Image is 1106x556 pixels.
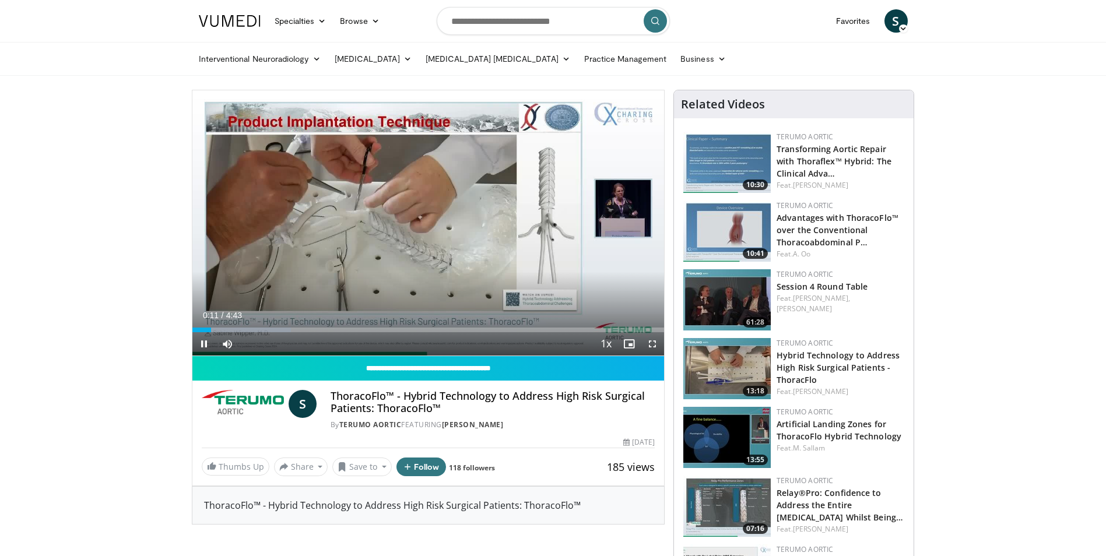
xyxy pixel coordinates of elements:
[777,443,904,453] div: Feat.
[577,47,673,71] a: Practice Management
[192,328,665,332] div: Progress Bar
[743,180,768,190] span: 10:30
[777,269,833,279] a: Terumo Aortic
[339,420,402,430] a: Terumo Aortic
[333,9,387,33] a: Browse
[829,9,877,33] a: Favorites
[777,476,833,485] a: Terumo Aortic
[777,200,833,210] a: Terumo Aortic
[777,386,904,397] div: Feat.
[777,338,833,348] a: Terumo Aortic
[777,180,904,191] div: Feat.
[793,443,826,453] a: M. Sallam
[623,437,655,448] div: [DATE]
[777,544,833,554] a: Terumo Aortic
[793,249,811,259] a: A. Oo
[192,90,665,356] video-js: Video Player
[199,15,261,27] img: VuMedi Logo
[331,420,655,430] div: By FEATURING
[683,132,771,193] a: 10:30
[202,458,269,476] a: Thumbs Up
[192,47,328,71] a: Interventional Neuroradiology
[331,390,655,415] h4: ThoracoFlo™ - Hybrid Technology to Address High Risk Surgical Patients: ThoracoFlo™
[683,407,771,468] a: 13:55
[777,281,868,292] a: Session 4 Round Table
[419,47,577,71] a: [MEDICAL_DATA] [MEDICAL_DATA]
[216,332,239,356] button: Mute
[743,386,768,396] span: 13:18
[437,7,670,35] input: Search topics, interventions
[777,293,904,314] div: Feat.
[683,476,771,537] img: f6a65658-b51c-40cc-96ed-2e6b30d77472.150x105_q85_crop-smart_upscale.jpg
[777,212,898,248] a: Advantages with ThoracoFlo™ over the Conventional Thoracoabdominal P…
[793,293,850,303] a: [PERSON_NAME],
[226,311,242,320] span: 4:43
[777,487,903,523] a: Relay®Pro: Confidence to Address the Entire [MEDICAL_DATA] Whilst Being…
[289,390,317,418] a: S
[777,143,891,179] a: Transforming Aortic Repair with Thoraflex™ Hybrid: The Clinical Adva…
[681,97,765,111] h4: Related Videos
[743,248,768,259] span: 10:41
[777,407,833,417] a: Terumo Aortic
[268,9,333,33] a: Specialties
[617,332,641,356] button: Enable picture-in-picture mode
[673,47,733,71] a: Business
[396,458,447,476] button: Follow
[202,390,284,418] img: Terumo Aortic
[274,458,328,476] button: Share
[777,350,900,385] a: Hybrid Technology to Address High Risk Surgical Patients - ThoracFlo
[442,420,504,430] a: [PERSON_NAME]
[607,460,655,474] span: 185 views
[743,455,768,465] span: 13:55
[641,332,664,356] button: Fullscreen
[332,458,392,476] button: Save to
[683,338,771,399] img: 58837fbf-cedf-40a7-bb9a-fe4542dd2178.150x105_q85_crop-smart_upscale.jpg
[449,463,495,473] a: 118 followers
[793,180,848,190] a: [PERSON_NAME]
[192,332,216,356] button: Pause
[683,200,771,262] img: eb795874-025f-4bc6-8db1-1a7856e0e538.150x105_q85_crop-smart_upscale.jpg
[683,200,771,262] a: 10:41
[777,418,901,442] a: Artificial Landing Zones for ThoracoFlo Hybrid Technology
[743,317,768,328] span: 61:28
[192,487,665,524] div: ThoracoFlo™ - Hybrid Technology to Address High Risk Surgical Patients: ThoracoFlo™
[884,9,908,33] a: S
[328,47,419,71] a: [MEDICAL_DATA]
[743,523,768,534] span: 07:16
[683,476,771,537] a: 07:16
[683,338,771,399] a: 13:18
[203,311,219,320] span: 0:11
[222,311,224,320] span: /
[777,524,904,534] div: Feat.
[683,269,771,330] a: 61:28
[594,332,617,356] button: Playback Rate
[777,249,904,259] div: Feat.
[793,524,848,534] a: [PERSON_NAME]
[777,304,832,314] a: [PERSON_NAME]
[793,386,848,396] a: [PERSON_NAME]
[777,132,833,142] a: Terumo Aortic
[683,132,771,193] img: 8a39e5d6-2489-407a-8b75-b6bb7f3c2fe7.150x105_q85_crop-smart_upscale.jpg
[683,269,771,330] img: 6eff9bad-ff79-4394-8b32-8ce425dc8609.150x105_q85_crop-smart_upscale.jpg
[683,407,771,468] img: 1c394997-8a21-4200-8001-15e37cd1e7d5.150x105_q85_crop-smart_upscale.jpg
